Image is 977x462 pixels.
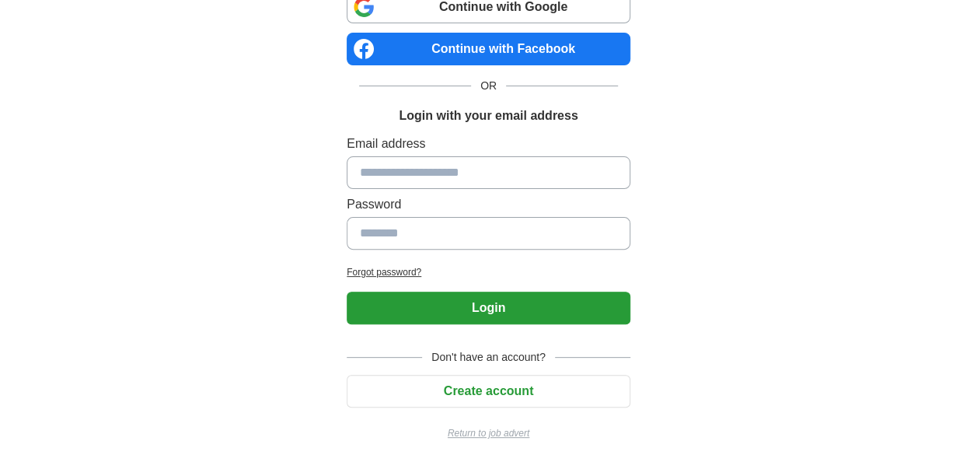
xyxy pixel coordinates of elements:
[347,195,630,214] label: Password
[471,78,506,94] span: OR
[347,292,630,324] button: Login
[422,349,555,366] span: Don't have an account?
[347,375,630,408] button: Create account
[347,33,630,65] a: Continue with Facebook
[399,107,577,125] h1: Login with your email address
[347,265,630,279] a: Forgot password?
[347,384,630,397] a: Create account
[347,135,630,153] label: Email address
[347,426,630,440] a: Return to job advert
